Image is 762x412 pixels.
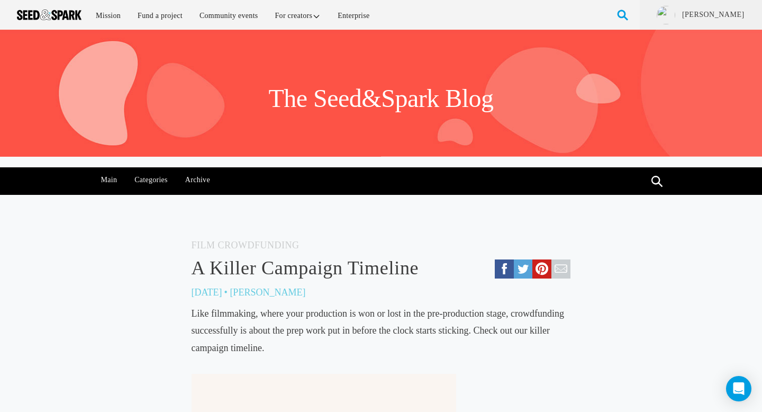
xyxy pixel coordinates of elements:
a: For creators [268,4,329,27]
div: Open Intercom Messenger [726,376,751,401]
a: A Killer Campaign Timeline [192,257,571,280]
h1: The Seed&Spark Blog [268,83,493,114]
h5: Film Crowdfunding [192,237,571,253]
img: Seed amp; Spark [17,10,81,20]
a: Community events [192,4,266,27]
p: [DATE] [192,284,222,301]
a: Main [95,167,123,193]
a: Categories [129,167,174,193]
img: ACg8ocLU-tae0IpnnQc1k6tHkSDEOlpgdl6YWtcqGyT6JO0dbvbNkA=s96-c [657,6,675,24]
div: Like filmmaking, where your production is won or lost in the pre-production stage, crowdfunding s... [192,305,571,356]
a: Mission [88,4,128,27]
a: [PERSON_NAME] [681,10,745,20]
p: • [PERSON_NAME] [224,284,306,301]
a: Enterprise [330,4,377,27]
a: Archive [179,167,215,193]
a: Fund a project [130,4,190,27]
